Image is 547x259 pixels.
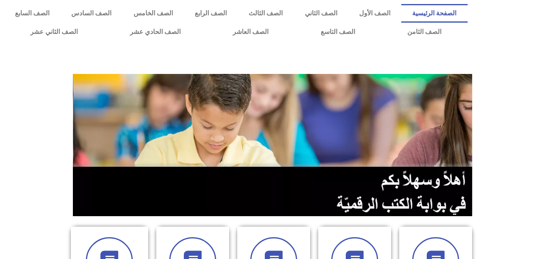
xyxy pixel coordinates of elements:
[4,4,60,23] a: الصف السابع
[104,23,206,41] a: الصف الحادي عشر
[4,23,104,41] a: الصف الثاني عشر
[294,23,381,41] a: الصف التاسع
[401,4,467,23] a: الصفحة الرئيسية
[206,23,294,41] a: الصف العاشر
[238,4,294,23] a: الصف الثالث
[184,4,238,23] a: الصف الرابع
[348,4,401,23] a: الصف الأول
[381,23,467,41] a: الصف الثامن
[123,4,184,23] a: الصف الخامس
[60,4,122,23] a: الصف السادس
[294,4,348,23] a: الصف الثاني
